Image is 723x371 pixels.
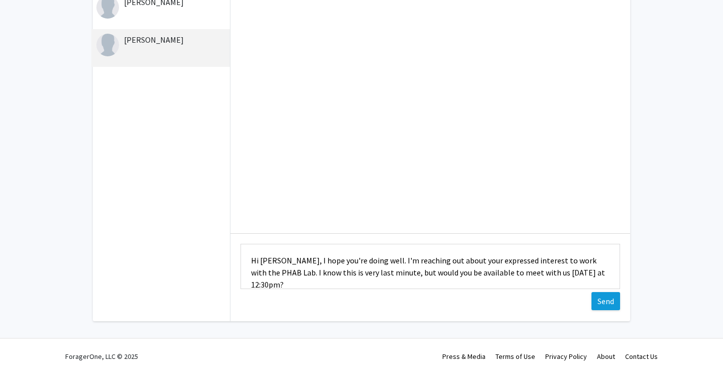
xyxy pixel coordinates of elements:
[8,326,43,363] iframe: Chat
[625,352,658,361] a: Contact Us
[240,244,620,289] textarea: Message
[597,352,615,361] a: About
[96,34,227,46] div: [PERSON_NAME]
[442,352,486,361] a: Press & Media
[496,352,535,361] a: Terms of Use
[545,352,587,361] a: Privacy Policy
[96,34,119,56] img: Anusha Sastry
[591,292,620,310] button: Send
